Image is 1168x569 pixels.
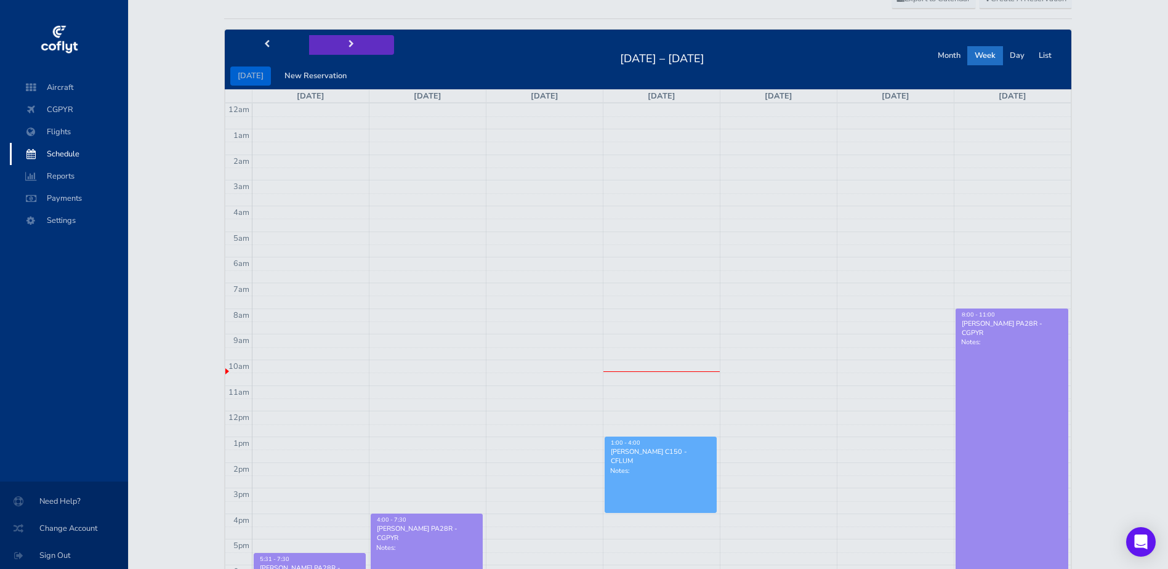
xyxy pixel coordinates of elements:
[610,466,711,475] p: Notes:
[233,515,249,526] span: 4pm
[233,130,249,141] span: 1am
[414,91,441,102] a: [DATE]
[22,99,116,121] span: CGPYR
[1126,527,1156,557] div: Open Intercom Messenger
[233,258,249,269] span: 6am
[228,361,249,372] span: 10am
[882,91,909,102] a: [DATE]
[297,91,324,102] a: [DATE]
[22,187,116,209] span: Payments
[39,22,79,59] img: coflyt logo
[260,555,289,563] span: 5:31 - 7:30
[376,524,477,543] div: [PERSON_NAME] PA28R - CGPYR
[15,544,113,567] span: Sign Out
[233,464,249,475] span: 2pm
[233,489,249,500] span: 3pm
[233,156,249,167] span: 2am
[225,35,310,54] button: prev
[228,412,249,423] span: 12pm
[15,517,113,539] span: Change Account
[309,35,394,54] button: next
[961,319,1063,337] div: [PERSON_NAME] PA28R - CGPYR
[962,311,995,318] span: 8:00 - 11:00
[967,46,1003,65] button: Week
[1031,46,1059,65] button: List
[613,49,712,66] h2: [DATE] – [DATE]
[1002,46,1032,65] button: Day
[233,207,249,218] span: 4am
[610,447,711,466] div: [PERSON_NAME] C150 - CFLUM
[22,76,116,99] span: Aircraft
[230,67,271,86] button: [DATE]
[961,337,1063,347] p: Notes:
[22,121,116,143] span: Flights
[233,181,249,192] span: 3am
[377,516,406,523] span: 4:00 - 7:30
[233,335,249,346] span: 9am
[228,104,249,115] span: 12am
[611,439,640,446] span: 1:00 - 4:00
[233,310,249,321] span: 8am
[531,91,558,102] a: [DATE]
[22,165,116,187] span: Reports
[277,67,354,86] button: New Reservation
[22,209,116,232] span: Settings
[648,91,675,102] a: [DATE]
[233,438,249,449] span: 1pm
[233,233,249,244] span: 5am
[233,540,249,551] span: 5pm
[22,143,116,165] span: Schedule
[999,91,1026,102] a: [DATE]
[15,490,113,512] span: Need Help?
[233,284,249,295] span: 7am
[228,387,249,398] span: 11am
[765,91,792,102] a: [DATE]
[930,46,968,65] button: Month
[376,543,477,552] p: Notes:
